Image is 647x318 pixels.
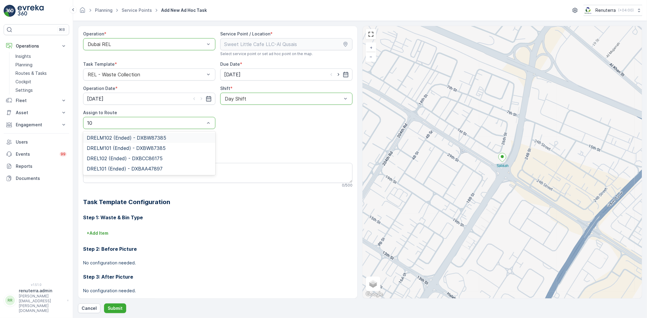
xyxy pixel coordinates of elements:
[4,283,69,287] span: v 1.51.0
[19,288,64,294] p: renuterra.admin
[87,145,166,151] span: DRELM101 (Ended) - DXBW87385
[366,30,376,39] a: View Fullscreen
[108,305,123,311] p: Submit
[59,27,65,32] p: ⌘B
[87,156,163,161] span: DREL102 (Ended) - DXBCC86175
[220,31,270,36] label: Service Point / Location
[584,5,642,16] button: Renuterra(+04:00)
[13,78,69,86] a: Cockpit
[83,260,352,266] p: No configuration needed.
[4,40,69,52] button: Operations
[4,94,69,107] button: Fleet
[83,245,352,253] h3: Step 2: Before Picture
[16,163,67,169] p: Reports
[364,290,384,298] a: Open this area in Google Maps (opens a new window)
[220,86,230,91] label: Shift
[5,296,15,305] div: RR
[16,110,57,116] p: Asset
[342,183,352,188] p: 0 / 500
[4,5,16,17] img: logo
[4,148,69,160] a: Events99
[220,61,240,67] label: Due Date
[104,303,126,313] button: Submit
[16,175,67,181] p: Documents
[83,31,104,36] label: Operation
[15,87,33,93] p: Settings
[79,9,86,14] a: Homepage
[618,8,634,13] p: ( +04:00 )
[83,288,352,294] p: No configuration needed.
[4,119,69,131] button: Engagement
[4,288,69,313] button: RRrenuterra.admin[PERSON_NAME][EMAIL_ADDRESS][PERSON_NAME][DOMAIN_NAME]
[16,122,57,128] p: Engagement
[16,151,56,157] p: Events
[366,43,376,52] a: Zoom In
[366,277,380,290] a: Layers
[366,52,376,61] a: Zoom Out
[83,214,352,221] h3: Step 1: Waste & Bin Type
[584,7,593,14] img: Screenshot_2024-07-26_at_13.33.01.png
[83,197,352,207] h2: Task Template Configuration
[82,305,97,311] p: Cancel
[15,70,47,76] p: Routes & Tasks
[18,5,44,17] img: logo_light-DOdMpM7g.png
[83,228,112,238] button: +Add Item
[16,139,67,145] p: Users
[370,54,373,59] span: −
[83,61,115,67] label: Task Template
[4,160,69,172] a: Reports
[4,107,69,119] button: Asset
[595,7,616,13] p: Renuterra
[83,110,117,115] label: Assign to Route
[364,290,384,298] img: Google
[87,135,166,141] span: DRELM102 (Ended) - DXBW87385
[13,52,69,61] a: Insights
[83,273,352,280] h3: Step 3: After Picture
[87,166,163,171] span: DREL101 (Ended) - DXBAA47897
[95,8,113,13] a: Planning
[15,62,32,68] p: Planning
[4,172,69,184] a: Documents
[13,86,69,94] a: Settings
[13,61,69,69] a: Planning
[78,303,100,313] button: Cancel
[13,69,69,78] a: Routes & Tasks
[16,98,57,104] p: Fleet
[220,51,313,56] span: Select service point or set ad hoc point on the map.
[15,79,31,85] p: Cockpit
[15,53,31,59] p: Insights
[61,152,66,157] p: 99
[4,136,69,148] a: Users
[87,230,108,236] p: + Add Item
[19,294,64,313] p: [PERSON_NAME][EMAIL_ADDRESS][PERSON_NAME][DOMAIN_NAME]
[122,8,152,13] a: Service Points
[16,43,57,49] p: Operations
[220,38,352,50] input: Sweet Little Cafe LLC-Al Qusais
[160,7,208,13] span: Add New Ad Hoc Task
[83,86,115,91] label: Operation Date
[83,93,215,105] input: dd/mm/yyyy
[370,45,372,50] span: +
[220,68,352,81] input: dd/mm/yyyy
